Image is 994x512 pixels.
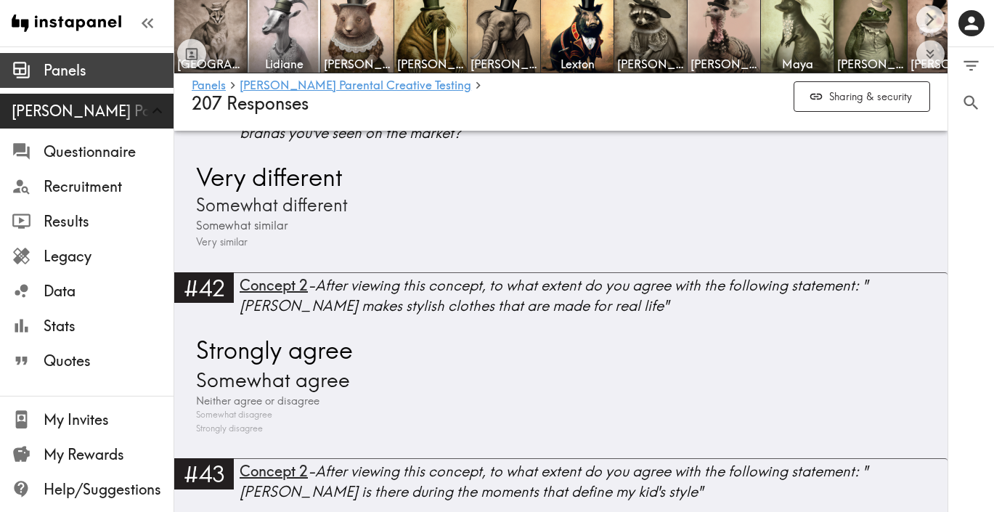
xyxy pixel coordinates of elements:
[617,56,684,72] span: [PERSON_NAME]
[192,393,319,408] span: Neither agree or disagree
[544,56,611,72] span: Lexton
[44,281,174,301] span: Data
[690,56,757,72] span: [PERSON_NAME]
[174,458,234,489] div: #43
[174,272,948,328] a: #42Concept 2-After viewing this concept, to what extent do you agree with the following statement...
[192,235,248,249] span: Very similar
[470,56,537,72] span: [PERSON_NAME]
[837,56,904,72] span: [PERSON_NAME]
[44,351,174,371] span: Quotes
[916,40,945,68] button: Expand to show all items
[44,444,174,465] span: My Rewards
[397,56,464,72] span: [PERSON_NAME]
[911,56,977,72] span: [PERSON_NAME]
[177,56,244,72] span: [GEOGRAPHIC_DATA]
[192,161,343,194] span: Very different
[192,334,353,366] span: Strongly agree
[961,93,981,113] span: Search
[12,101,174,121] div: Carter's Parental Creative Testing
[192,93,309,114] span: 207 Responses
[794,81,930,113] button: Sharing & security
[44,176,174,197] span: Recruitment
[240,461,948,502] div: - After viewing this concept, to what extent do you agree with the following statement: "[PERSON_...
[44,142,174,162] span: Questionnaire
[240,79,471,93] a: [PERSON_NAME] Parental Creative Testing
[240,462,308,480] span: Concept 2
[192,408,272,421] span: Somewhat disagree
[250,56,317,72] span: Lidiane
[192,79,226,93] a: Panels
[44,60,174,81] span: Panels
[764,56,831,72] span: Maya
[44,410,174,430] span: My Invites
[240,275,948,316] div: - After viewing this concept, to what extent do you agree with the following statement: "[PERSON_...
[174,272,234,303] div: #42
[177,39,206,68] button: Toggle between responses and questions
[948,47,994,84] button: Filter Responses
[948,84,994,121] button: Search
[44,211,174,232] span: Results
[916,5,945,33] button: Scroll right
[44,316,174,336] span: Stats
[324,56,391,72] span: [PERSON_NAME]
[12,101,174,121] span: [PERSON_NAME] Parental Creative Testing
[192,422,263,435] span: Strongly disagree
[961,56,981,76] span: Filter Responses
[192,217,288,234] span: Somewhat similar
[192,193,348,217] span: Somewhat different
[192,366,350,393] span: Somewhat agree
[44,246,174,267] span: Legacy
[240,276,308,294] span: Concept 2
[44,479,174,500] span: Help/Suggestions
